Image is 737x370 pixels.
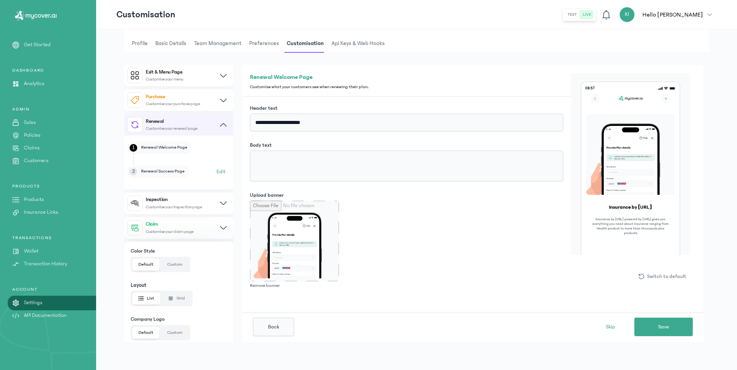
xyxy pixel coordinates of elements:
button: Grid [162,292,191,305]
span: Team Management [193,34,243,53]
button: Edit [216,167,226,176]
span: Preferences [248,34,281,53]
p: Insurance by [URL] powered by [URL] gives you everything you need about insurance ranging from He... [592,217,669,235]
button: KIHello [PERSON_NAME] [619,7,717,22]
p: Analytics [24,80,44,88]
p: Insurance Links [24,208,58,216]
span: Basic details [154,34,188,53]
span: 1 [130,144,137,152]
p: Customise what your customers see when renewing their plan. [250,84,563,90]
p: Claims [24,144,40,152]
button: Customisation [285,34,330,53]
label: Body text [250,141,272,149]
button: Custom [161,258,189,271]
p: Sales [24,119,36,127]
button: RenewalCustomise your renewal page [124,114,233,136]
label: Upload banner [250,191,284,199]
button: Exit & Menu PageCustomise your menu [124,65,233,86]
div: KI [619,7,635,22]
button: Basic details [154,34,193,53]
button: live [580,10,594,19]
span: 08:57 [585,86,595,91]
p: Wallet [24,247,38,255]
p: Get Started [24,41,51,49]
button: test [564,10,580,19]
button: Remove banner [250,281,280,290]
h4: Exit & Menu Page [146,69,182,75]
img: banner [586,114,675,195]
button: ClaimCustomise your claim page [124,217,233,239]
p: Hello [PERSON_NAME] [642,10,703,19]
h4: Inspection [146,197,167,203]
button: Default [132,326,160,339]
span: Save [658,323,669,331]
span: 2 [130,168,137,176]
span: Renewal Success Page [141,169,185,174]
button: Profile [130,34,154,53]
button: Switch to default [634,270,690,283]
span: Customisation [285,34,325,53]
p: API Documentation [24,311,67,320]
button: InspectionCustomise your inspection page [124,193,233,214]
button: Back [253,318,294,336]
span: Customise your inspection page [146,204,202,209]
button: Team Management [193,34,248,53]
label: Header text [250,104,278,112]
button: Preferences [248,34,285,53]
h4: Purchase [146,94,165,100]
p: Products [24,196,44,204]
button: PurchaseCustomise your purchase page [124,89,233,111]
h4: Renewal Welcome Page [250,73,563,81]
span: Customise your purchase page [146,101,200,106]
p: Settings [24,299,42,307]
p: Policies [24,131,40,139]
span: Switch to default [647,273,686,280]
h4: Renewal [146,119,164,124]
button: Api Keys & Web hooks [330,34,391,53]
button: Default [132,258,160,271]
span: Layout [131,281,193,289]
p: Transaction History [24,260,67,268]
span: Customise your claim page [146,229,194,234]
span: Back [268,323,279,331]
span: Color Style [131,247,190,255]
span: Renewal Welcome Page [141,145,187,150]
button: Skip [602,321,619,333]
span: Company Logo [131,315,190,323]
span: Skip [606,323,615,331]
span: Api Keys & Web hooks [330,34,386,53]
button: List [132,292,160,305]
span: Customise your menu [146,77,183,82]
span: Customise your renewal page [146,126,198,131]
button: Custom [161,326,189,339]
p: Customers [24,157,48,165]
h4: Insurance by [URL] [586,204,675,211]
span: Profile [130,34,149,53]
p: Customisation [116,8,175,21]
h4: Claim [146,221,158,227]
button: Save [634,318,693,336]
